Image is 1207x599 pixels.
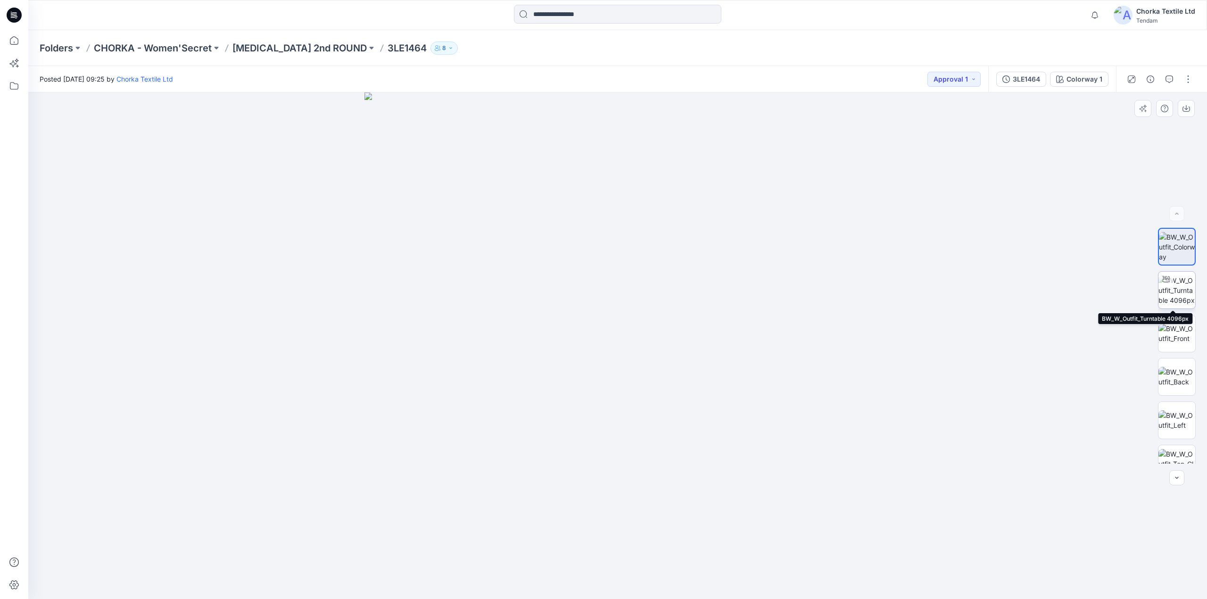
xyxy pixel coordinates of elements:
[1066,74,1102,84] div: Colorway 1
[430,42,458,55] button: 8
[442,43,446,53] p: 8
[1013,74,1040,84] div: 3LE1464
[232,42,367,55] a: [MEDICAL_DATA] 2nd ROUND
[996,72,1046,87] button: 3LE1464
[1136,6,1195,17] div: Chorka Textile Ltd
[94,42,212,55] a: CHORKA - Women'Secret
[1136,17,1195,24] div: Tendam
[116,75,173,83] a: Chorka Textile Ltd
[388,42,427,55] p: 3LE1464
[1158,449,1195,479] img: BW_W_Outfit_Top_CloseUp
[1114,6,1133,25] img: avatar
[1159,232,1195,262] img: BW_W_Outfit_Colorway
[1158,367,1195,387] img: BW_W_Outfit_Back
[1143,72,1158,87] button: Details
[40,74,173,84] span: Posted [DATE] 09:25 by
[1158,410,1195,430] img: BW_W_Outfit_Left
[1050,72,1108,87] button: Colorway 1
[40,42,73,55] a: Folders
[1158,275,1195,305] img: BW_W_Outfit_Turntable 4096px
[1158,324,1195,343] img: BW_W_Outfit_Front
